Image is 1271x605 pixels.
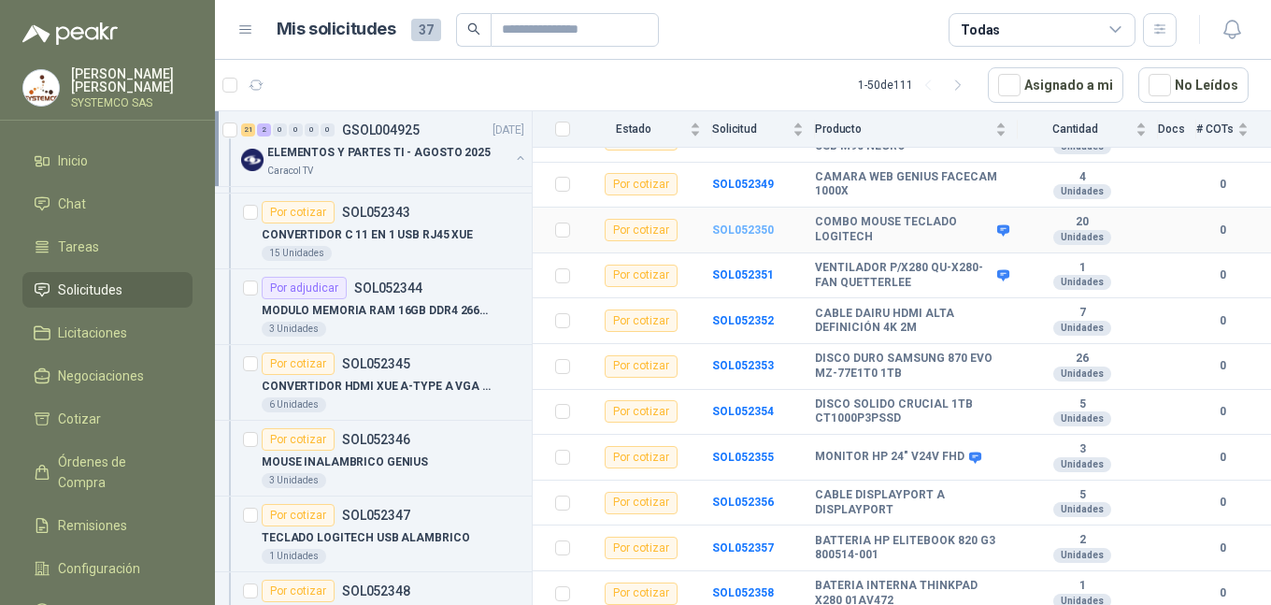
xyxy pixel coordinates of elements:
[22,315,193,351] a: Licitaciones
[262,473,326,488] div: 3 Unidades
[342,433,410,446] p: SOL052346
[305,123,319,137] div: 0
[262,277,347,299] div: Por adjudicar
[22,444,193,500] a: Órdenes de Compra
[815,307,1007,336] b: CABLE DAIRU HDMI ALTA DEFINICIÓN 4K 2M
[712,223,774,237] b: SOL052350
[273,123,287,137] div: 0
[241,119,528,179] a: 21 2 0 0 0 0 GSOL004925[DATE] Company LogoELEMENTOS Y PARTES TI - AGOSTO 2025Caracol TV
[1018,352,1147,367] b: 26
[342,206,410,219] p: SOL052343
[58,323,127,343] span: Licitaciones
[605,583,678,605] div: Por cotizar
[215,497,532,572] a: Por cotizarSOL052347TECLADO LOGITECH USB ALAMBRICO1 Unidades
[1053,230,1111,245] div: Unidades
[712,451,774,464] a: SOL052355
[1018,533,1147,548] b: 2
[267,164,313,179] p: Caracol TV
[1053,457,1111,472] div: Unidades
[605,265,678,287] div: Por cotizar
[262,549,326,564] div: 1 Unidades
[961,20,1000,40] div: Todas
[241,123,255,137] div: 21
[22,143,193,179] a: Inicio
[1196,494,1249,511] b: 0
[712,586,774,599] a: SOL052358
[342,357,410,370] p: SOL052345
[257,123,271,137] div: 2
[1018,579,1147,594] b: 1
[815,261,993,290] b: VENTILADOR P/X280 QU-X280-FAN QUETTERLEE
[1196,222,1249,239] b: 0
[605,173,678,195] div: Por cotizar
[22,401,193,437] a: Cotizar
[262,226,473,244] p: CONVERTIDOR C 11 EN 1 USB RJ45 XUE
[1196,266,1249,284] b: 0
[1196,176,1249,194] b: 0
[605,400,678,423] div: Por cotizar
[1053,321,1111,336] div: Unidades
[988,67,1123,103] button: Asignado a mi
[815,450,964,465] b: MONITOR HP 24" V24V FHD
[289,123,303,137] div: 0
[22,508,193,543] a: Remisiones
[71,67,193,94] p: [PERSON_NAME] [PERSON_NAME]
[605,219,678,241] div: Por cotizar
[815,352,1007,381] b: DISCO DURO SAMSUNG 870 EVO MZ-77E1T0 1TB
[267,144,491,162] p: ELEMENTOS Y PARTES TI - AGOSTO 2025
[1053,367,1111,382] div: Unidades
[605,537,678,559] div: Por cotizar
[1196,357,1249,375] b: 0
[712,111,815,148] th: Solicitud
[712,178,774,191] a: SOL052349
[712,541,774,555] a: SOL052357
[581,122,686,136] span: Estado
[1196,312,1249,330] b: 0
[1138,67,1249,103] button: No Leídos
[1018,170,1147,185] b: 4
[712,359,774,372] a: SOL052353
[1018,306,1147,321] b: 7
[262,322,326,337] div: 3 Unidades
[815,534,1007,563] b: BATTERIA HP ELITEBOOK 820 G3 800514-001
[215,421,532,497] a: Por cotizarSOL052346MOUSE INALAMBRICO GENIUS3 Unidades
[1196,403,1249,421] b: 0
[262,397,326,412] div: 6 Unidades
[262,504,335,526] div: Por cotizar
[581,111,712,148] th: Estado
[1053,275,1111,290] div: Unidades
[712,496,774,509] a: SOL052356
[1018,111,1158,148] th: Cantidad
[262,246,332,261] div: 15 Unidades
[262,428,335,451] div: Por cotizar
[262,353,335,375] div: Por cotizar
[1158,111,1196,148] th: Docs
[22,272,193,308] a: Solicitudes
[815,397,1007,426] b: DISCO SOLIDO CRUCIAL 1TB CT1000P3PSSD
[342,123,420,137] p: GSOL004925
[605,492,678,514] div: Por cotizar
[262,529,469,547] p: TECLADO LOGITECH USB ALAMBRICO
[22,551,193,586] a: Configuración
[815,215,993,244] b: COMBO MOUSE TECLADO LOGITECH
[215,194,532,269] a: Por cotizarSOL052343CONVERTIDOR C 11 EN 1 USB RJ45 XUE15 Unidades
[277,16,396,43] h1: Mis solicitudes
[712,405,774,418] a: SOL052354
[815,488,1007,517] b: CABLE DISPLAYPORT A DISPLAYPORT
[321,123,335,137] div: 0
[262,580,335,602] div: Por cotizar
[354,281,422,295] p: SOL052344
[23,70,59,106] img: Company Logo
[605,355,678,378] div: Por cotizar
[342,584,410,598] p: SOL052348
[1018,442,1147,457] b: 3
[1053,411,1111,426] div: Unidades
[712,268,774,281] b: SOL052351
[1196,122,1234,136] span: # COTs
[712,122,789,136] span: Solicitud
